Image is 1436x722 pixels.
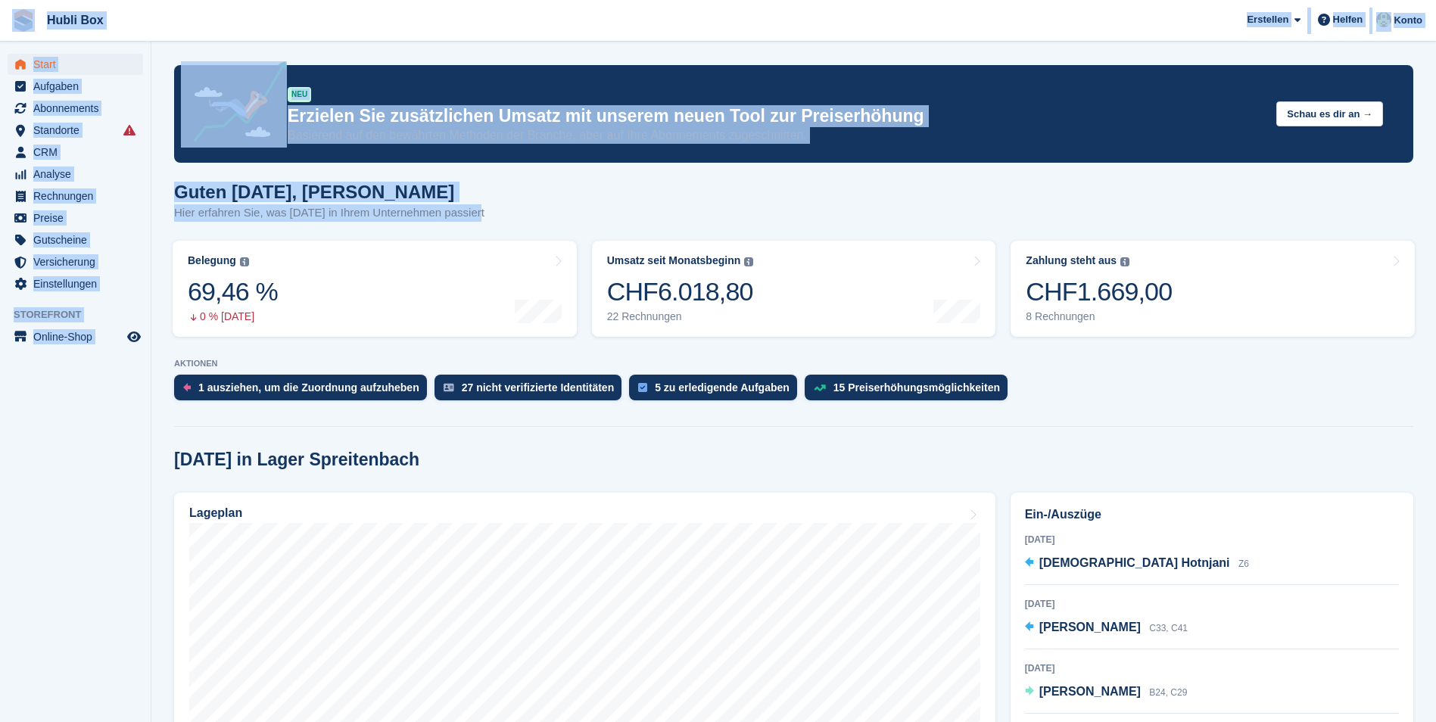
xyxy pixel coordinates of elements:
[8,273,143,294] a: menu
[41,8,110,33] a: Hubli Box
[125,328,143,346] a: Vorschau-Shop
[1039,685,1141,698] span: [PERSON_NAME]
[33,98,124,119] span: Abonnements
[805,375,1015,408] a: 15 Preiserhöhungsmöglichkeiten
[629,375,805,408] a: 5 zu erledigende Aufgaben
[1120,257,1129,266] img: icon-info-grey-7440780725fd019a000dd9b08b2336e03edf1995a4989e88bcd33f0948082b44.svg
[744,257,753,266] img: icon-info-grey-7440780725fd019a000dd9b08b2336e03edf1995a4989e88bcd33f0948082b44.svg
[123,124,136,136] i: Es sind Fehler bei der Synchronisierung von Smart-Einträgen aufgetreten
[8,142,143,163] a: menu
[814,384,826,391] img: price_increase_opportunities-93ffe204e8149a01c8c9dc8f82e8f89637d9d84a8eef4429ea346261dce0b2c0.svg
[198,381,419,394] div: 1 ausziehen, um die Zuordnung aufzuheben
[1149,623,1188,633] span: C33, C41
[1238,559,1249,569] span: Z6
[288,87,311,102] div: NEU
[174,359,1413,369] p: AKTIONEN
[189,506,242,520] h2: Lageplan
[8,54,143,75] a: menu
[188,310,278,323] div: 0 % [DATE]
[174,204,484,222] p: Hier erfahren Sie, was [DATE] in Ihrem Unternehmen passiert
[1025,661,1399,675] div: [DATE]
[1149,687,1187,698] span: B24, C29
[592,241,996,337] a: Umsatz seit Monatsbeginn CHF6.018,80 22 Rechnungen
[8,163,143,185] a: menu
[1026,276,1172,307] div: CHF1.669,00
[174,182,484,202] h1: Guten [DATE], [PERSON_NAME]
[33,76,124,97] span: Aufgaben
[444,383,454,392] img: verify_identity-adf6edd0f0f0b5bbfe63781bf79b02c33cf7c696d77639b501bdc392416b5a36.svg
[1025,506,1399,524] h2: Ein-/Auszüge
[8,120,143,141] a: menu
[33,54,124,75] span: Start
[8,326,143,347] a: Speisekarte
[833,381,1000,394] div: 15 Preiserhöhungsmöglichkeiten
[33,142,124,163] span: CRM
[462,381,615,394] div: 27 nicht verifizierte Identitäten
[8,229,143,251] a: menu
[1039,556,1230,569] span: [DEMOGRAPHIC_DATA] Hotnjani
[240,257,249,266] img: icon-info-grey-7440780725fd019a000dd9b08b2336e03edf1995a4989e88bcd33f0948082b44.svg
[607,310,754,323] div: 22 Rechnungen
[33,251,124,272] span: Versicherung
[1376,12,1391,27] img: Luca Space4you
[1025,683,1188,702] a: [PERSON_NAME] B24, C29
[33,163,124,185] span: Analyse
[174,450,419,470] h2: [DATE] in Lager Spreitenbach
[8,207,143,229] a: menu
[435,375,630,408] a: 27 nicht verifizierte Identitäten
[8,251,143,272] a: menu
[1247,12,1288,27] span: Erstellen
[1025,597,1399,611] div: [DATE]
[1025,533,1399,546] div: [DATE]
[181,61,287,148] img: price-adjustments-announcement-icon-8257ccfd72463d97f412b2fc003d46551f7dbcb40ab6d574587a9cd5c0d94...
[33,229,124,251] span: Gutscheine
[33,273,124,294] span: Einstellungen
[1333,12,1363,27] span: Helfen
[33,326,124,347] span: Online-Shop
[638,383,647,392] img: task-75834270c22a3079a89374b754ae025e5fb1db73e45f91037f5363f120a921f8.svg
[288,105,1264,127] p: Erzielen Sie zusätzlichen Umsatz mit unserem neuen Tool zur Preiserhöhung
[12,9,35,32] img: stora-icon-8386f47178a22dfd0bd8f6a31ec36ba5ce8667c1dd55bd0f319d3a0aa187defe.svg
[188,254,236,267] div: Belegung
[1394,13,1422,28] span: Konto
[655,381,790,394] div: 5 zu erledigende Aufgaben
[183,383,191,392] img: move_outs_to_deallocate_icon-f764333ba52eb49d3ac5e1228854f67142a1ed5810a6f6cc68b1a99e826820c5.svg
[1025,554,1249,574] a: [DEMOGRAPHIC_DATA] Hotnjani Z6
[8,76,143,97] a: menu
[188,276,278,307] div: 69,46 %
[607,254,741,267] div: Umsatz seit Monatsbeginn
[1039,621,1141,633] span: [PERSON_NAME]
[1026,310,1172,323] div: 8 Rechnungen
[1276,101,1383,126] button: Schau es dir an →
[1026,254,1117,267] div: Zahlung steht aus
[1025,618,1188,638] a: [PERSON_NAME] C33, C41
[33,120,124,141] span: Standorte
[607,276,754,307] div: CHF6.018,80
[33,207,124,229] span: Preise
[8,185,143,207] a: menu
[288,127,1264,144] p: Basierend auf den bewährten Methoden der Branche, aber auf Ihre Abonnements zugeschnitten.
[173,241,577,337] a: Belegung 69,46 % 0 % [DATE]
[174,375,435,408] a: 1 ausziehen, um die Zuordnung aufzuheben
[8,98,143,119] a: menu
[33,185,124,207] span: Rechnungen
[14,307,151,322] span: Storefront
[1011,241,1415,337] a: Zahlung steht aus CHF1.669,00 8 Rechnungen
